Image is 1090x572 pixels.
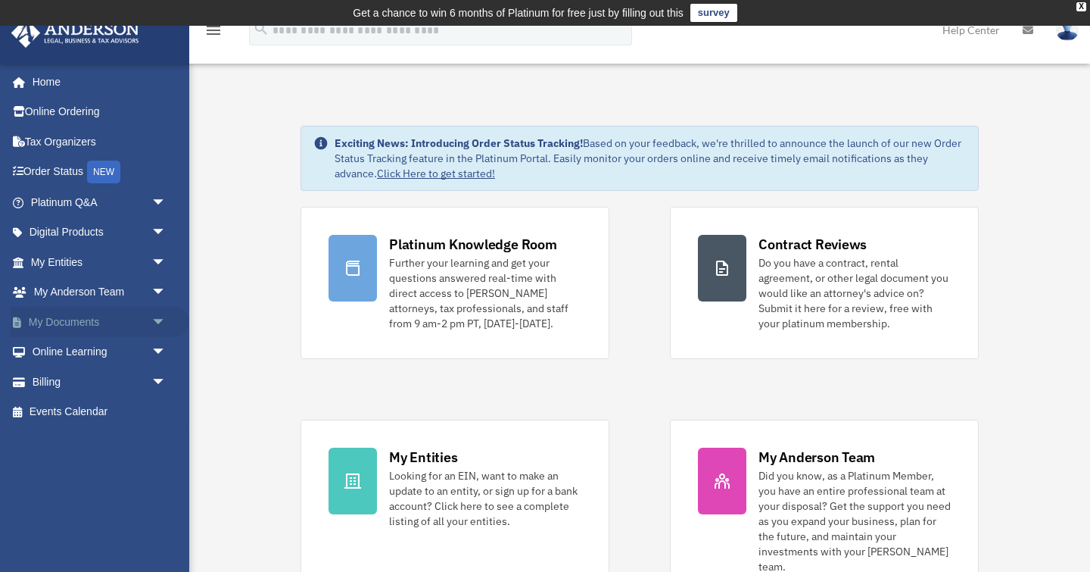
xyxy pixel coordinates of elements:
[11,307,189,337] a: My Documentsarrow_drop_down
[11,397,189,427] a: Events Calendar
[758,255,951,331] div: Do you have a contract, rental agreement, or other legal document you would like an attorney's ad...
[389,255,581,331] div: Further your learning and get your questions answered real-time with direct access to [PERSON_NAM...
[151,277,182,308] span: arrow_drop_down
[11,97,189,127] a: Online Ordering
[1056,19,1079,41] img: User Pic
[11,187,189,217] a: Platinum Q&Aarrow_drop_down
[335,136,966,181] div: Based on your feedback, we're thrilled to announce the launch of our new Order Status Tracking fe...
[11,217,189,248] a: Digital Productsarrow_drop_down
[11,367,189,397] a: Billingarrow_drop_down
[204,27,223,39] a: menu
[151,367,182,398] span: arrow_drop_down
[758,448,875,467] div: My Anderson Team
[7,18,144,48] img: Anderson Advisors Platinum Portal
[204,21,223,39] i: menu
[377,167,495,180] a: Click Here to get started!
[11,157,189,188] a: Order StatusNEW
[335,136,583,150] strong: Exciting News: Introducing Order Status Tracking!
[389,448,457,467] div: My Entities
[87,161,120,183] div: NEW
[670,207,979,359] a: Contract Reviews Do you have a contract, rental agreement, or other legal document you would like...
[758,235,867,254] div: Contract Reviews
[151,307,182,338] span: arrow_drop_down
[11,127,189,157] a: Tax Organizers
[1076,2,1086,11] div: close
[301,207,609,359] a: Platinum Knowledge Room Further your learning and get your questions answered real-time with dire...
[253,20,269,37] i: search
[353,4,684,22] div: Get a chance to win 6 months of Platinum for free just by filling out this
[11,67,182,97] a: Home
[389,235,557,254] div: Platinum Knowledge Room
[151,217,182,248] span: arrow_drop_down
[11,247,189,277] a: My Entitiesarrow_drop_down
[11,337,189,367] a: Online Learningarrow_drop_down
[389,468,581,529] div: Looking for an EIN, want to make an update to an entity, or sign up for a bank account? Click her...
[151,247,182,278] span: arrow_drop_down
[11,277,189,308] a: My Anderson Teamarrow_drop_down
[151,187,182,218] span: arrow_drop_down
[690,4,737,22] a: survey
[151,337,182,368] span: arrow_drop_down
